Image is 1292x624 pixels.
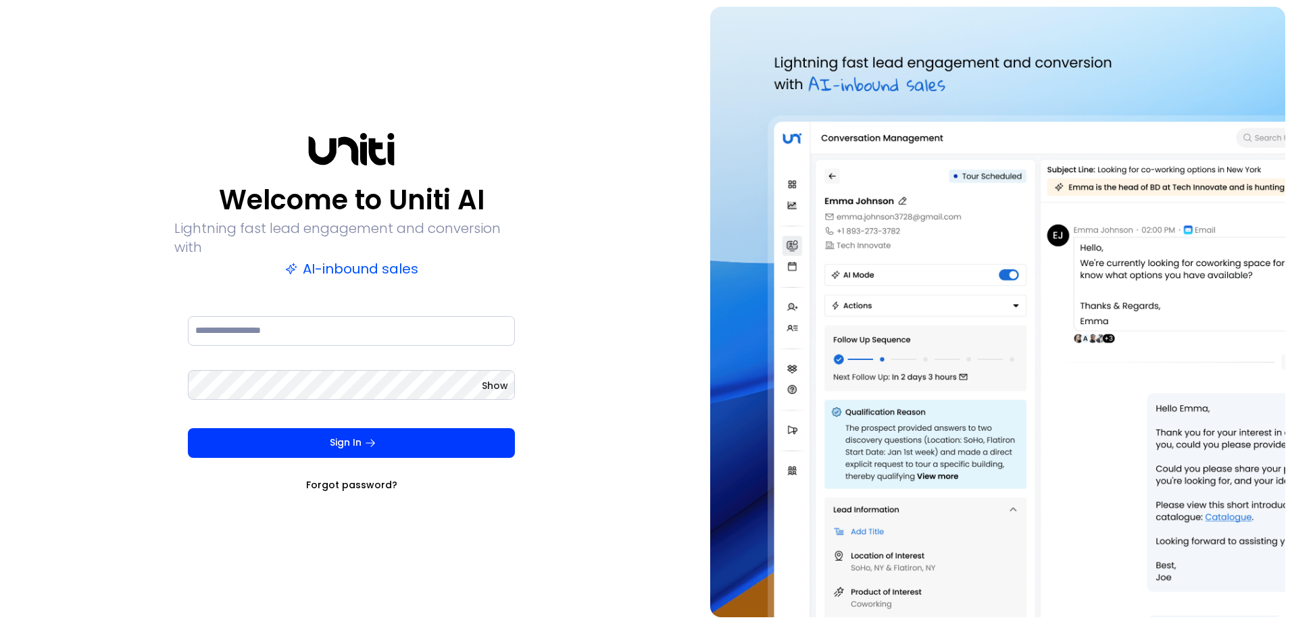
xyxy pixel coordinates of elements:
img: auth-hero.png [710,7,1285,617]
a: Forgot password? [306,478,397,492]
button: Sign In [188,428,515,458]
p: Lightning fast lead engagement and conversion with [174,219,528,257]
button: Show [482,379,508,392]
p: AI-inbound sales [285,259,418,278]
p: Welcome to Uniti AI [219,184,484,216]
